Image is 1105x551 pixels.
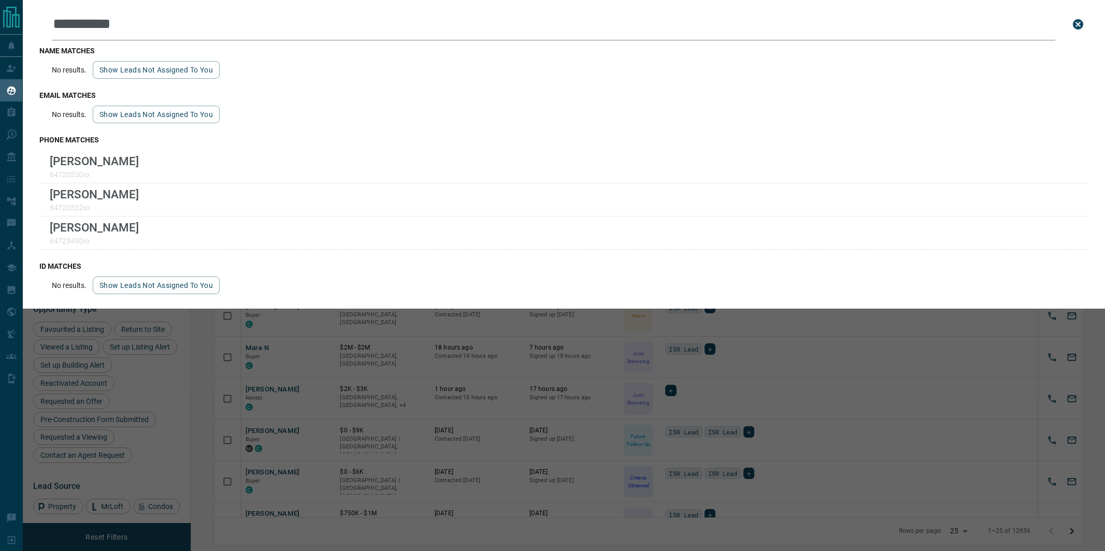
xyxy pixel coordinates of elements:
p: No results. [52,66,87,74]
p: 64720522xx [50,204,139,212]
p: 64723450xx [50,237,139,245]
p: [PERSON_NAME] [50,221,139,234]
h3: name matches [39,47,1088,55]
p: No results. [52,281,87,289]
button: show leads not assigned to you [93,61,220,79]
p: 64720550xx [50,170,139,179]
p: No results. [52,110,87,119]
button: show leads not assigned to you [93,106,220,123]
h3: id matches [39,262,1088,270]
h3: phone matches [39,136,1088,144]
button: close search bar [1068,14,1088,35]
button: show leads not assigned to you [93,277,220,294]
p: [PERSON_NAME] [50,154,139,168]
h3: email matches [39,91,1088,99]
p: [PERSON_NAME] [50,187,139,201]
